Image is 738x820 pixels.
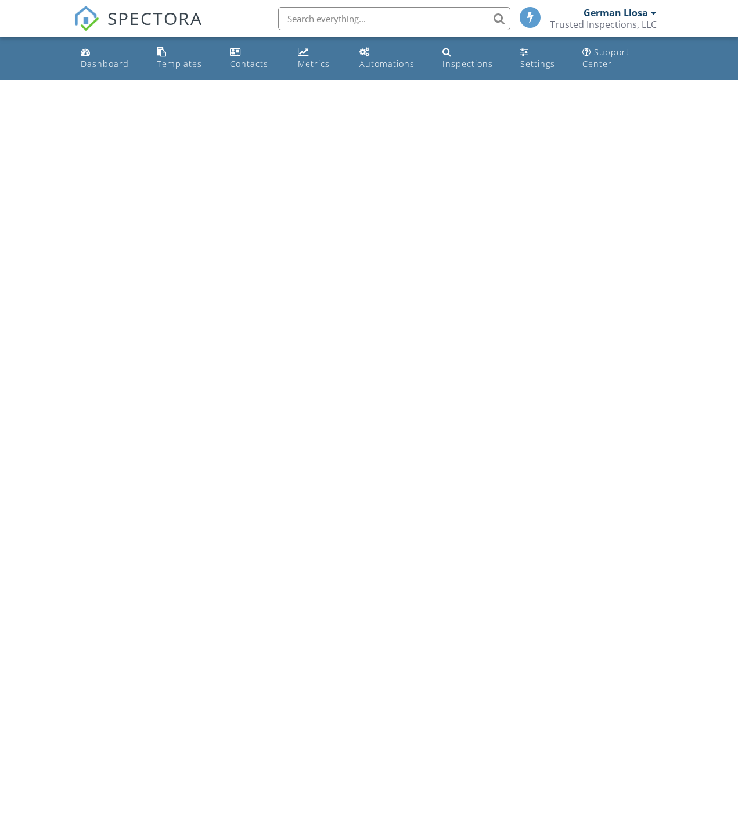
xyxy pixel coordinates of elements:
[582,46,629,69] div: Support Center
[520,58,555,69] div: Settings
[584,7,648,19] div: German Llosa
[81,58,129,69] div: Dashboard
[442,58,493,69] div: Inspections
[152,42,216,75] a: Templates
[298,58,330,69] div: Metrics
[74,16,203,40] a: SPECTORA
[278,7,510,30] input: Search everything...
[355,42,429,75] a: Automations (Basic)
[578,42,662,75] a: Support Center
[157,58,202,69] div: Templates
[516,42,568,75] a: Settings
[76,42,143,75] a: Dashboard
[550,19,657,30] div: Trusted Inspections, LLC
[359,58,415,69] div: Automations
[293,42,345,75] a: Metrics
[438,42,506,75] a: Inspections
[74,6,99,31] img: The Best Home Inspection Software - Spectora
[225,42,284,75] a: Contacts
[107,6,203,30] span: SPECTORA
[230,58,268,69] div: Contacts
